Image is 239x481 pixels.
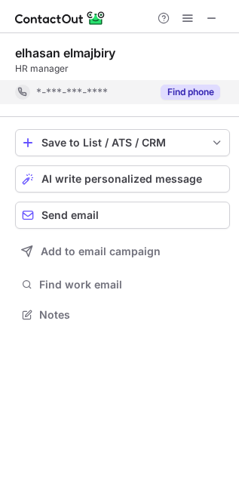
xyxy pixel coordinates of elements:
div: Save to List / ATS / CRM [41,137,204,149]
div: elhasan elmajbiry [15,45,115,60]
button: Find work email [15,274,230,295]
span: Find work email [39,278,224,291]
img: ContactOut v5.3.10 [15,9,106,27]
button: Notes [15,304,230,325]
button: Send email [15,202,230,229]
button: Reveal Button [161,85,220,100]
div: HR manager [15,62,230,76]
span: AI write personalized message [41,173,202,185]
button: AI write personalized message [15,165,230,193]
span: Send email [41,209,99,221]
button: save-profile-one-click [15,129,230,156]
span: Notes [39,308,224,322]
span: Add to email campaign [41,245,161,257]
button: Add to email campaign [15,238,230,265]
